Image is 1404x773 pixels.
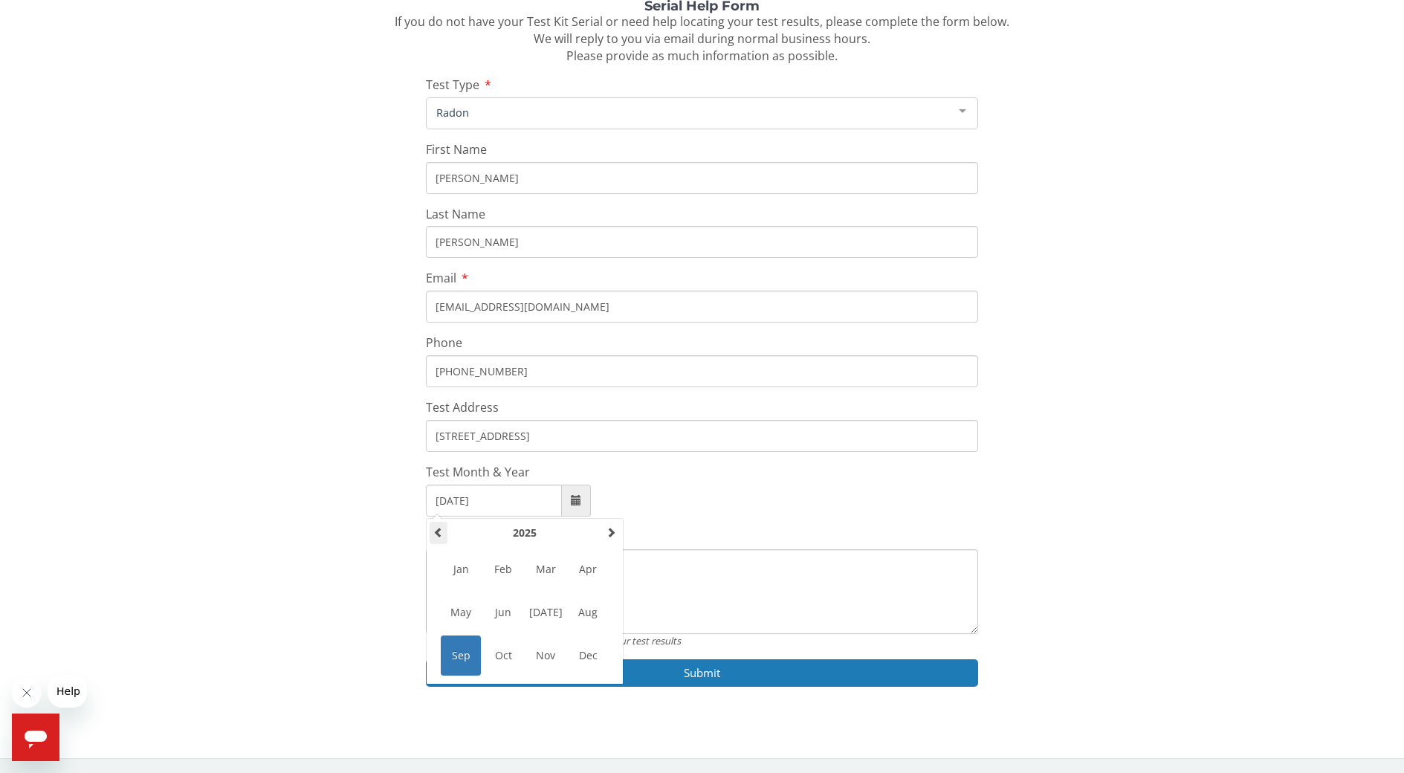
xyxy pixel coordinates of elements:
button: Submit [426,659,979,687]
span: Phone [426,334,462,351]
span: Apr [568,549,608,589]
span: First Name [426,141,487,158]
span: Test Month & Year [426,464,530,480]
span: Jan [441,549,481,589]
th: Select Year [447,522,602,544]
span: Next Year [606,527,616,537]
span: Test Address [426,399,499,415]
span: Previous Year [433,527,444,537]
span: [DATE] [525,592,566,633]
span: Aug [568,592,608,633]
span: Radon [433,104,948,120]
iframe: Close message [12,678,42,708]
span: Last Name [426,206,485,222]
span: If you do not have your Test Kit Serial or need help locating your test results, please complete ... [395,13,1009,64]
span: Feb [483,549,523,589]
iframe: Button to launch messaging window [12,714,59,761]
span: Nov [525,635,566,676]
span: Test Type [426,77,479,93]
span: Oct [483,635,523,676]
iframe: Message from company [48,675,87,708]
div: Provide any info that could help us locate your test results [426,634,979,647]
span: Dec [568,635,608,676]
span: Email [426,270,456,286]
span: Jun [483,592,523,633]
span: Sep [441,635,481,676]
span: May [441,592,481,633]
span: Mar [525,549,566,589]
